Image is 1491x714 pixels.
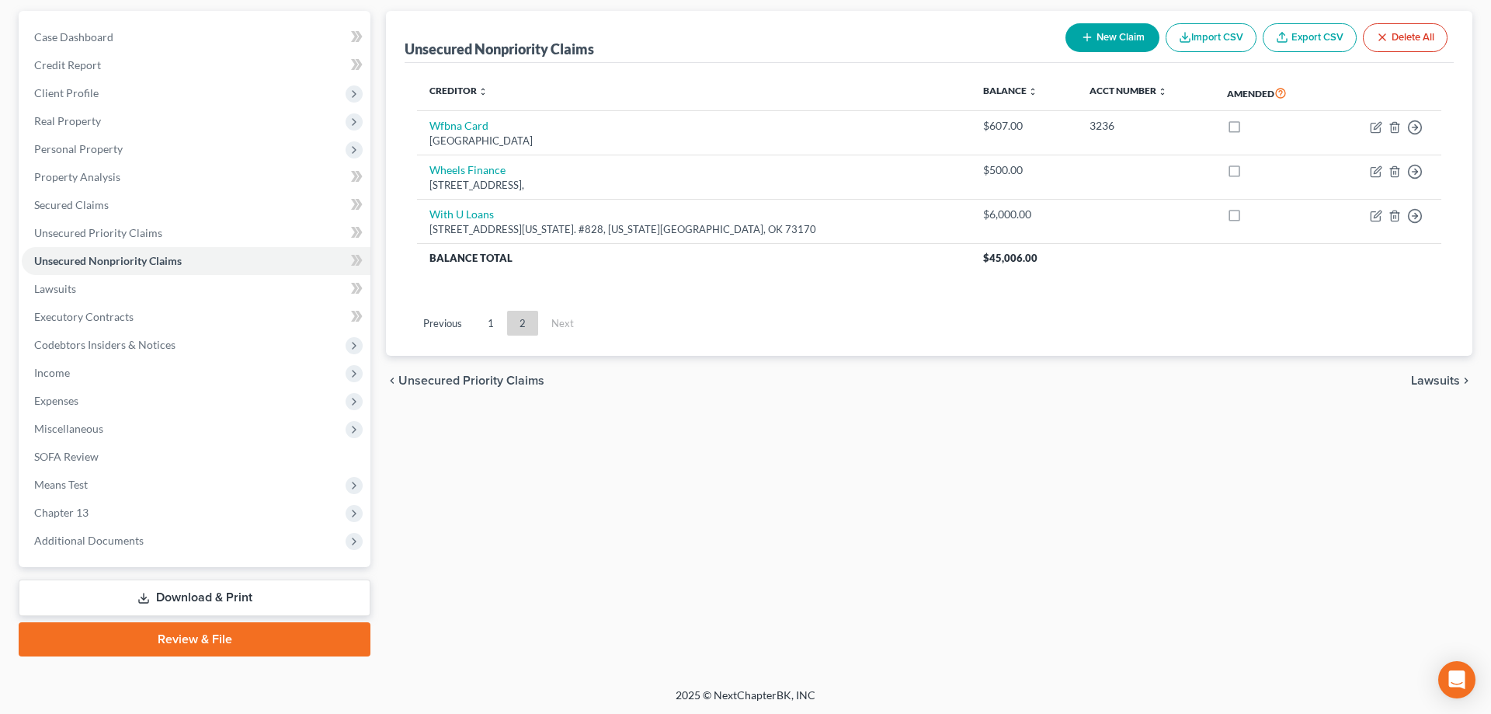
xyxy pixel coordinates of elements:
[34,534,144,547] span: Additional Documents
[34,422,103,435] span: Miscellaneous
[429,119,488,132] a: Wfbna Card
[34,254,182,267] span: Unsecured Nonpriority Claims
[1438,661,1475,698] div: Open Intercom Messenger
[983,85,1037,96] a: Balance unfold_more
[429,163,506,176] a: Wheels Finance
[1158,87,1167,96] i: unfold_more
[1065,23,1159,52] button: New Claim
[34,394,78,407] span: Expenses
[34,450,99,463] span: SOFA Review
[34,58,101,71] span: Credit Report
[19,622,370,657] a: Review & File
[34,142,123,155] span: Personal Property
[983,252,1037,264] span: $45,006.00
[34,114,101,127] span: Real Property
[429,222,958,237] div: [STREET_ADDRESS][US_STATE]. #828, [US_STATE][GEOGRAPHIC_DATA], OK 73170
[34,310,134,323] span: Executory Contracts
[1215,75,1329,111] th: Amended
[429,85,488,96] a: Creditor unfold_more
[22,163,370,191] a: Property Analysis
[1411,374,1472,387] button: Lawsuits chevron_right
[22,443,370,471] a: SOFA Review
[386,374,398,387] i: chevron_left
[429,207,494,221] a: With U Loans
[983,118,1065,134] div: $607.00
[34,30,113,44] span: Case Dashboard
[1090,118,1202,134] div: 3236
[429,178,958,193] div: [STREET_ADDRESS],
[398,374,544,387] span: Unsecured Priority Claims
[22,219,370,247] a: Unsecured Priority Claims
[1363,23,1448,52] button: Delete All
[34,282,76,295] span: Lawsuits
[1090,85,1167,96] a: Acct Number unfold_more
[1028,87,1037,96] i: unfold_more
[22,51,370,79] a: Credit Report
[1411,374,1460,387] span: Lawsuits
[478,87,488,96] i: unfold_more
[34,198,109,211] span: Secured Claims
[34,86,99,99] span: Client Profile
[475,311,506,336] a: 1
[34,170,120,183] span: Property Analysis
[34,506,89,519] span: Chapter 13
[22,191,370,219] a: Secured Claims
[507,311,538,336] a: 2
[411,311,474,336] a: Previous
[22,303,370,331] a: Executory Contracts
[22,275,370,303] a: Lawsuits
[429,134,958,148] div: [GEOGRAPHIC_DATA]
[1166,23,1256,52] button: Import CSV
[19,580,370,616] a: Download & Print
[34,366,70,379] span: Income
[34,226,162,239] span: Unsecured Priority Claims
[1460,374,1472,387] i: chevron_right
[983,207,1065,222] div: $6,000.00
[34,478,88,491] span: Means Test
[983,162,1065,178] div: $500.00
[22,247,370,275] a: Unsecured Nonpriority Claims
[417,244,971,272] th: Balance Total
[386,374,544,387] button: chevron_left Unsecured Priority Claims
[1263,23,1357,52] a: Export CSV
[405,40,594,58] div: Unsecured Nonpriority Claims
[34,338,176,351] span: Codebtors Insiders & Notices
[22,23,370,51] a: Case Dashboard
